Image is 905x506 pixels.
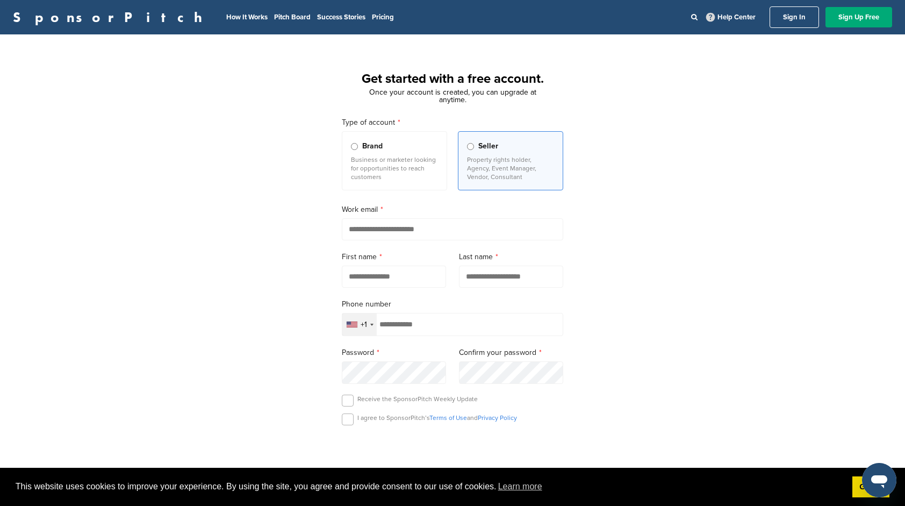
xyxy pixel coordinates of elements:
label: Confirm your password [459,347,563,359]
label: Phone number [342,298,563,310]
p: Receive the SponsorPitch Weekly Update [357,395,478,403]
label: Last name [459,251,563,263]
a: Sign Up Free [825,7,892,27]
p: I agree to SponsorPitch’s and [357,414,517,422]
label: First name [342,251,446,263]
span: Brand [362,140,383,152]
a: Success Stories [317,13,365,22]
a: How It Works [226,13,268,22]
input: Brand Business or marketer looking for opportunities to reach customers [351,143,358,150]
label: Work email [342,204,563,216]
span: This website uses cookies to improve your experience. By using the site, you agree and provide co... [16,479,844,495]
a: Pricing [372,13,394,22]
label: Type of account [342,117,563,129]
div: Selected country [342,313,377,336]
a: dismiss cookie message [852,476,889,498]
input: Seller Property rights holder, Agency, Event Manager, Vendor, Consultant [467,143,474,150]
a: Privacy Policy [478,414,517,422]
a: SponsorPitch [13,10,209,24]
a: Pitch Board [274,13,311,22]
a: Terms of Use [429,414,467,422]
div: +1 [361,321,367,329]
p: Business or marketer looking for opportunities to reach customers [351,155,438,181]
p: Property rights holder, Agency, Event Manager, Vendor, Consultant [467,155,554,181]
a: learn more about cookies [497,479,544,495]
span: Once your account is created, you can upgrade at anytime. [369,88,536,104]
span: Seller [478,140,498,152]
h1: Get started with a free account. [329,69,576,89]
a: Sign In [770,6,819,28]
iframe: Button to launch messaging window [862,463,896,497]
a: Help Center [704,11,758,24]
iframe: reCAPTCHA [391,438,514,469]
label: Password [342,347,446,359]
